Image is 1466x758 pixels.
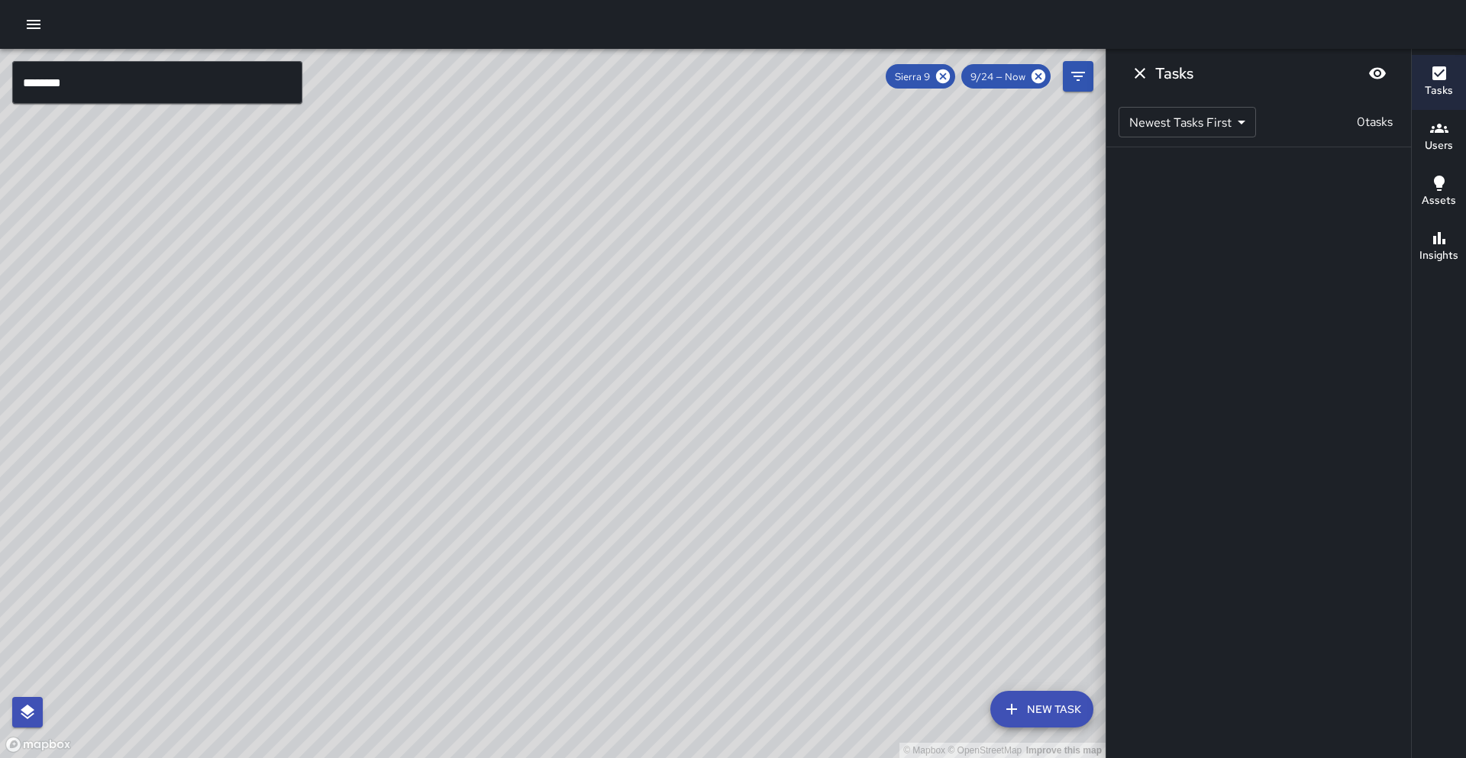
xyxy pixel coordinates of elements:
div: Newest Tasks First [1119,107,1256,137]
button: Filters [1063,61,1093,92]
span: Sierra 9 [886,70,939,83]
div: 9/24 — Now [961,64,1051,89]
span: 9/24 — Now [961,70,1035,83]
button: Tasks [1412,55,1466,110]
p: 0 tasks [1351,113,1399,131]
h6: Insights [1419,247,1458,264]
div: Sierra 9 [886,64,955,89]
h6: Tasks [1425,82,1453,99]
h6: Assets [1422,192,1456,209]
button: Users [1412,110,1466,165]
h6: Users [1425,137,1453,154]
button: Assets [1412,165,1466,220]
button: Insights [1412,220,1466,275]
h6: Tasks [1155,61,1193,85]
button: Dismiss [1125,58,1155,89]
button: New Task [990,691,1093,727]
button: Blur [1362,58,1393,89]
